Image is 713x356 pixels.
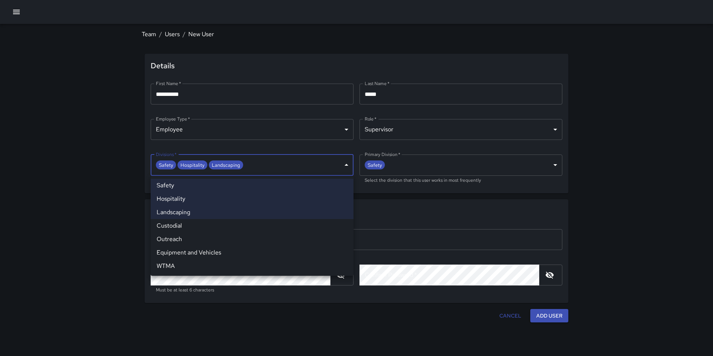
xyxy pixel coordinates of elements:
[151,259,354,273] li: WTMA
[151,206,354,219] li: Landscaping
[151,179,354,192] li: Safety
[151,246,354,259] li: Equipment and Vehicles
[151,192,354,206] li: Hospitality
[151,232,354,246] li: Outreach
[151,219,354,232] li: Custodial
